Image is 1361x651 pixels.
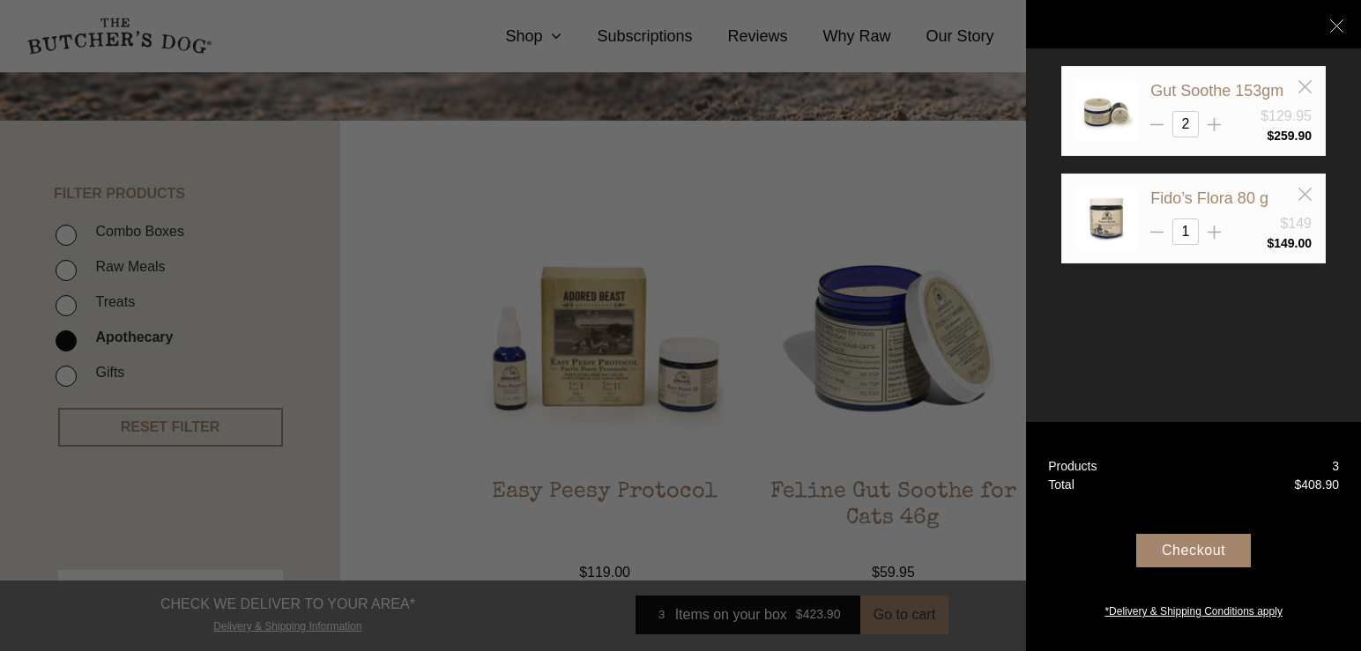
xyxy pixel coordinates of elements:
[1075,188,1137,249] img: Fido’s Flora 80 g
[1026,422,1361,651] a: Products 3 Total $408.90 Checkout
[1267,236,1274,250] span: $
[1048,476,1075,494] div: Total
[1150,189,1268,207] a: Fido’s Flora 80 g
[1267,236,1312,250] bdi: 149.00
[1048,457,1097,476] div: Products
[1150,82,1283,100] a: Gut Soothe 153gm
[1075,80,1137,142] img: Gut Soothe 153gm
[1294,477,1339,492] bdi: 408.90
[1026,599,1361,619] a: *Delivery & Shipping Conditions apply
[1280,213,1312,234] div: $149
[1136,534,1251,567] div: Checkout
[1332,457,1339,476] div: 3
[1267,129,1312,143] bdi: 259.90
[1294,477,1301,492] span: $
[1261,106,1312,127] div: $129.95
[1267,129,1274,143] span: $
